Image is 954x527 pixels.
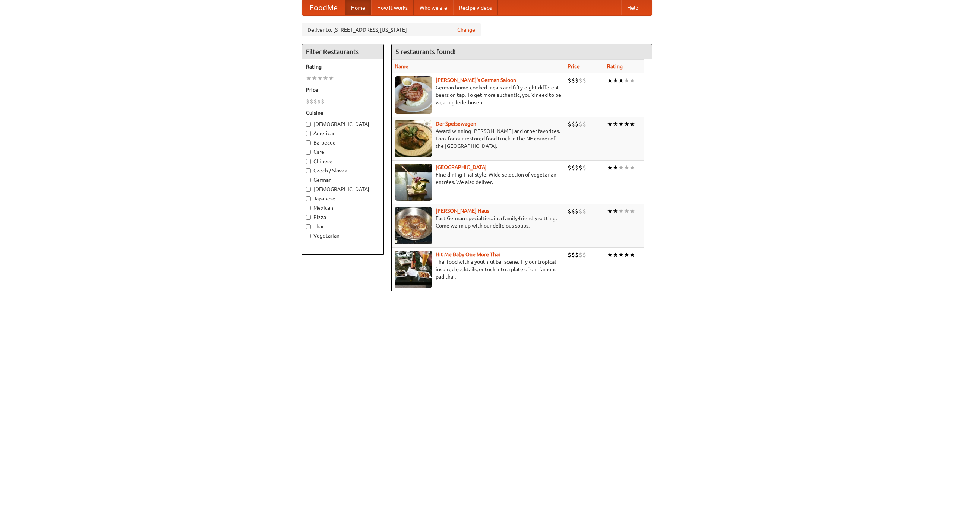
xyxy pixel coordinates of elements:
li: $ [310,97,313,105]
li: ★ [624,76,629,85]
input: Thai [306,224,311,229]
img: speisewagen.jpg [395,120,432,157]
li: $ [575,164,579,172]
li: $ [579,164,582,172]
a: How it works [371,0,414,15]
li: ★ [607,251,613,259]
li: $ [582,76,586,85]
li: $ [579,120,582,128]
input: Mexican [306,206,311,210]
a: Recipe videos [453,0,498,15]
input: German [306,178,311,182]
label: Cafe [306,148,380,156]
li: $ [575,120,579,128]
li: ★ [624,164,629,172]
a: [PERSON_NAME]'s German Saloon [436,77,516,83]
p: German home-cooked meals and fifty-eight different beers on tap. To get more authentic, you'd nee... [395,84,562,106]
img: kohlhaus.jpg [395,207,432,244]
li: $ [579,207,582,215]
label: Pizza [306,213,380,221]
h5: Rating [306,63,380,70]
li: ★ [607,76,613,85]
input: Czech / Slovak [306,168,311,173]
li: ★ [629,251,635,259]
li: ★ [607,120,613,128]
li: $ [568,164,571,172]
b: Hit Me Baby One More Thai [436,251,500,257]
li: ★ [613,251,618,259]
p: East German specialties, in a family-friendly setting. Come warm up with our delicious soups. [395,215,562,229]
li: ★ [624,207,629,215]
li: $ [317,97,321,105]
li: ★ [306,74,312,82]
a: Der Speisewagen [436,121,476,127]
li: ★ [624,251,629,259]
li: $ [575,76,579,85]
p: Award-winning [PERSON_NAME] and other favorites. Look for our restored food truck in the NE corne... [395,127,562,150]
li: ★ [607,164,613,172]
label: [DEMOGRAPHIC_DATA] [306,185,380,193]
li: ★ [317,74,323,82]
li: ★ [613,120,618,128]
li: ★ [618,164,624,172]
li: ★ [613,164,618,172]
input: Cafe [306,150,311,155]
a: Home [345,0,371,15]
li: $ [568,76,571,85]
a: FoodMe [302,0,345,15]
li: ★ [607,207,613,215]
li: ★ [618,251,624,259]
label: Mexican [306,204,380,212]
li: $ [582,120,586,128]
p: Fine dining Thai-style. Wide selection of vegetarian entrées. We also deliver. [395,171,562,186]
li: ★ [629,164,635,172]
label: Vegetarian [306,232,380,239]
img: babythai.jpg [395,251,432,288]
div: Deliver to: [STREET_ADDRESS][US_STATE] [302,23,481,36]
li: $ [568,207,571,215]
label: German [306,176,380,184]
li: ★ [323,74,328,82]
li: $ [582,164,586,172]
li: ★ [618,120,624,128]
input: Pizza [306,215,311,220]
li: $ [571,76,575,85]
input: Barbecue [306,140,311,145]
h5: Cuisine [306,109,380,117]
li: $ [568,120,571,128]
li: $ [579,251,582,259]
input: [DEMOGRAPHIC_DATA] [306,187,311,192]
h5: Price [306,86,380,93]
li: ★ [629,207,635,215]
a: Rating [607,63,623,69]
a: [PERSON_NAME] Haus [436,208,489,214]
a: Who we are [414,0,453,15]
li: $ [321,97,325,105]
li: $ [571,207,575,215]
li: ★ [618,207,624,215]
img: satay.jpg [395,164,432,201]
li: $ [313,97,317,105]
label: Japanese [306,195,380,202]
li: ★ [629,76,635,85]
a: Change [457,26,475,34]
label: American [306,130,380,137]
label: Chinese [306,158,380,165]
label: Czech / Slovak [306,167,380,174]
h4: Filter Restaurants [302,44,383,59]
li: $ [575,251,579,259]
input: [DEMOGRAPHIC_DATA] [306,122,311,127]
input: Chinese [306,159,311,164]
b: [GEOGRAPHIC_DATA] [436,164,487,170]
li: $ [582,251,586,259]
li: $ [579,76,582,85]
li: ★ [624,120,629,128]
img: esthers.jpg [395,76,432,114]
li: ★ [629,120,635,128]
li: $ [571,120,575,128]
li: ★ [618,76,624,85]
a: Price [568,63,580,69]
